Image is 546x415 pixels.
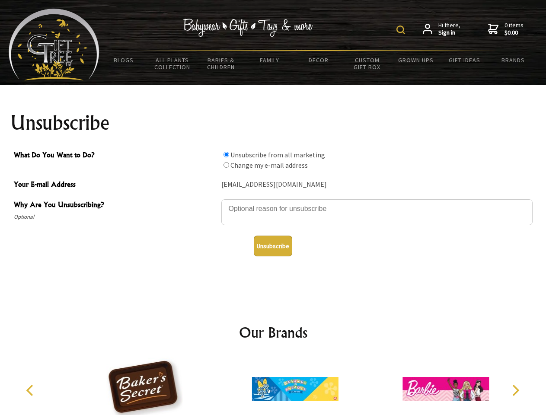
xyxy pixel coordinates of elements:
a: All Plants Collection [148,51,197,76]
span: What Do You Want to Do? [14,150,217,162]
a: Decor [294,51,343,69]
span: Hi there, [438,22,460,37]
a: Custom Gift Box [343,51,392,76]
span: Optional [14,212,217,222]
a: Gift Ideas [440,51,489,69]
a: Grown Ups [391,51,440,69]
a: Babies & Children [197,51,246,76]
span: Your E-mail Address [14,179,217,192]
a: Hi there,Sign in [423,22,460,37]
label: Unsubscribe from all marketing [230,150,325,159]
textarea: Why Are You Unsubscribing? [221,199,533,225]
button: Next [506,381,525,400]
strong: Sign in [438,29,460,37]
strong: $0.00 [504,29,524,37]
h1: Unsubscribe [10,112,536,133]
a: Family [246,51,294,69]
span: Why Are You Unsubscribing? [14,199,217,212]
img: Babywear - Gifts - Toys & more [183,19,313,37]
h2: Our Brands [17,322,529,343]
img: Babyware - Gifts - Toys and more... [9,9,99,80]
input: What Do You Want to Do? [224,162,229,168]
button: Unsubscribe [254,236,292,256]
input: What Do You Want to Do? [224,152,229,157]
img: product search [396,26,405,34]
div: [EMAIL_ADDRESS][DOMAIN_NAME] [221,178,533,192]
button: Previous [22,381,41,400]
a: BLOGS [99,51,148,69]
label: Change my e-mail address [230,161,308,169]
span: 0 items [504,21,524,37]
a: 0 items$0.00 [488,22,524,37]
a: Brands [489,51,538,69]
